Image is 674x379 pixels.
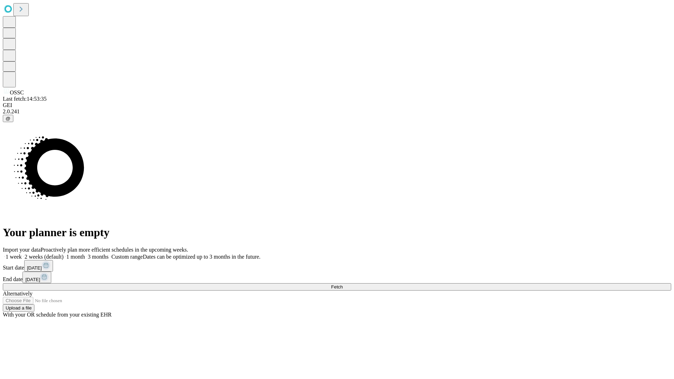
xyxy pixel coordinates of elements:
[6,254,22,260] span: 1 week
[27,265,42,271] span: [DATE]
[3,260,671,272] div: Start date
[143,254,260,260] span: Dates can be optimized up to 3 months in the future.
[331,284,343,290] span: Fetch
[3,226,671,239] h1: Your planner is empty
[6,116,11,121] span: @
[66,254,85,260] span: 1 month
[3,283,671,291] button: Fetch
[25,277,40,282] span: [DATE]
[25,254,64,260] span: 2 weeks (default)
[3,115,13,122] button: @
[24,260,53,272] button: [DATE]
[10,89,24,95] span: OSSC
[3,247,41,253] span: Import your data
[88,254,108,260] span: 3 months
[41,247,188,253] span: Proactively plan more efficient schedules in the upcoming weeks.
[111,254,143,260] span: Custom range
[22,272,51,283] button: [DATE]
[3,312,112,318] span: With your OR schedule from your existing EHR
[3,291,32,297] span: Alternatively
[3,272,671,283] div: End date
[3,96,47,102] span: Last fetch: 14:53:35
[3,108,671,115] div: 2.0.241
[3,102,671,108] div: GEI
[3,304,34,312] button: Upload a file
